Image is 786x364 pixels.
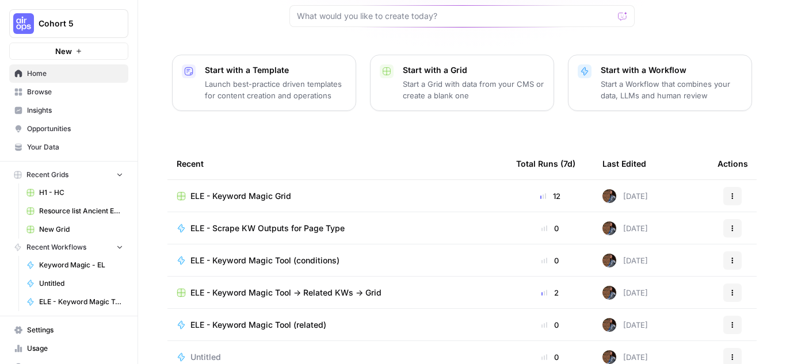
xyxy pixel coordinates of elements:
a: ELE - Keyword Magic Grid [177,190,498,202]
div: 12 [516,190,584,202]
div: [DATE] [602,221,648,235]
img: awj6ga5l37uips87mhndydh57ioo [602,254,616,267]
span: Untitled [39,278,123,289]
span: Settings [27,325,123,335]
a: New Grid [21,220,128,239]
div: [DATE] [602,286,648,300]
div: Total Runs (7d) [516,148,575,179]
div: [DATE] [602,318,648,332]
div: 0 [516,255,584,266]
span: New Grid [39,224,123,235]
span: ELE - Scrape KW Outputs for Page Type [190,223,345,234]
span: Resource list Ancient Egypt - Sheet1 (1).csv [39,206,123,216]
a: Untitled [177,351,498,363]
span: Opportunities [27,124,123,134]
a: Home [9,64,128,83]
img: awj6ga5l37uips87mhndydh57ioo [602,350,616,364]
a: Browse [9,83,128,101]
img: awj6ga5l37uips87mhndydh57ioo [602,318,616,332]
span: Untitled [190,351,221,363]
span: Home [27,68,123,79]
span: Recent Grids [26,170,68,180]
a: Insights [9,101,128,120]
img: awj6ga5l37uips87mhndydh57ioo [602,221,616,235]
a: ELE - Keyword Magic Tool (conditions) [177,255,498,266]
p: Start with a Grid [403,64,544,76]
div: Recent [177,148,498,179]
span: ELE - Keyword Magic Tool (conditions) [190,255,339,266]
img: Cohort 5 Logo [13,13,34,34]
button: New [9,43,128,60]
p: Start with a Workflow [601,64,742,76]
a: ELE - Keyword Magic Tool -> Related KWs -> Grid [177,287,498,298]
a: Usage [9,339,128,358]
a: Keyword Magic - EL [21,256,128,274]
div: 0 [516,223,584,234]
p: Start a Workflow that combines your data, LLMs and human review [601,78,742,101]
div: Actions [718,148,748,179]
input: What would you like to create today? [297,10,613,22]
p: Start with a Template [205,64,346,76]
a: Settings [9,321,128,339]
button: Start with a WorkflowStart a Workflow that combines your data, LLMs and human review [568,55,752,111]
button: Start with a GridStart a Grid with data from your CMS or create a blank one [370,55,554,111]
span: Insights [27,105,123,116]
span: Usage [27,343,123,354]
span: H1 - HC [39,187,123,198]
p: Launch best-practice driven templates for content creation and operations [205,78,346,101]
span: Browse [27,87,123,97]
span: ELE - Keyword Magic Tool -> Related KWs -> Grid [190,287,381,298]
span: Keyword Magic - EL [39,260,123,270]
button: Recent Workflows [9,239,128,256]
a: Opportunities [9,120,128,138]
span: Your Data [27,142,123,152]
a: Untitled [21,274,128,293]
div: 0 [516,319,584,331]
div: [DATE] [602,254,648,267]
div: [DATE] [602,189,648,203]
a: ELE - Scrape KW Outputs for Page Type [177,223,498,234]
button: Workspace: Cohort 5 [9,9,128,38]
img: awj6ga5l37uips87mhndydh57ioo [602,189,616,203]
span: ELE - Keyword Magic Tool (related) [190,319,326,331]
a: Resource list Ancient Egypt - Sheet1 (1).csv [21,202,128,220]
button: Start with a TemplateLaunch best-practice driven templates for content creation and operations [172,55,356,111]
button: Recent Grids [9,166,128,183]
p: Start a Grid with data from your CMS or create a blank one [403,78,544,101]
span: Cohort 5 [39,18,108,29]
div: [DATE] [602,350,648,364]
img: awj6ga5l37uips87mhndydh57ioo [602,286,616,300]
a: ELE - Keyword Magic Tool (conditions) [21,293,128,311]
a: ELE - Keyword Magic Tool (related) [177,319,498,331]
div: 0 [516,351,584,363]
a: Your Data [9,138,128,156]
span: ELE - Keyword Magic Tool (conditions) [39,297,123,307]
a: H1 - HC [21,183,128,202]
span: New [55,45,72,57]
div: 2 [516,287,584,298]
span: ELE - Keyword Magic Grid [190,190,291,202]
div: Last Edited [602,148,646,179]
span: Recent Workflows [26,242,86,252]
